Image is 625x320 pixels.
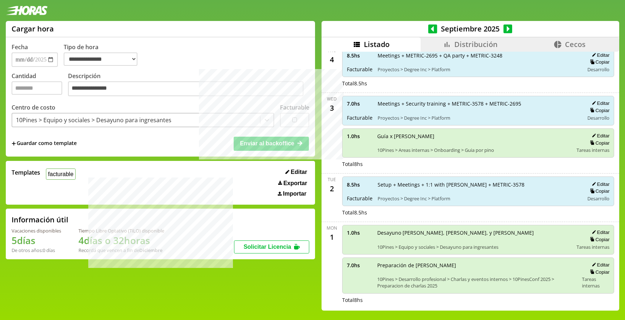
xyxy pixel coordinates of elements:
[68,72,309,98] label: Descripción
[347,52,373,59] span: 8.5 hs
[588,140,609,146] button: Copiar
[326,183,338,194] div: 2
[283,180,307,187] span: Exportar
[326,102,338,114] div: 3
[16,116,171,124] div: 10Pines > Equipo y sociales > Desayuno para ingresantes
[327,96,337,102] div: Wed
[590,229,609,235] button: Editar
[377,229,572,236] span: Desayuno [PERSON_NAME], [PERSON_NAME], y [PERSON_NAME]
[577,147,609,153] span: Tareas internas
[347,66,373,73] span: Facturable
[326,231,338,243] div: 1
[347,195,373,202] span: Facturable
[590,181,609,187] button: Editar
[64,43,143,67] label: Tipo de hora
[588,107,609,114] button: Copiar
[587,195,609,202] span: Desarrollo
[588,236,609,243] button: Copiar
[342,209,615,216] div: Total 8.5 hs
[454,39,498,49] span: Distribución
[588,59,609,65] button: Copiar
[12,72,68,98] label: Cantidad
[234,240,309,253] button: Solicitar Licencia
[280,103,309,111] label: Facturable
[12,43,28,51] label: Fecha
[12,247,61,253] div: De otros años: 0 días
[587,115,609,121] span: Desarrollo
[590,52,609,58] button: Editar
[347,229,372,236] span: 1.0 hs
[347,114,373,121] span: Facturable
[378,115,579,121] span: Proyectos > Degree Inc > Platform
[64,52,137,66] select: Tipo de hora
[234,137,309,150] button: Enviar al backoffice
[582,276,609,289] span: Tareas internas
[377,147,572,153] span: 10Pines > Areas internas > Onboarding > Guia por pino
[377,244,572,250] span: 10Pines > Equipo y sociales > Desayuno para ingresantes
[12,81,62,95] input: Cantidad
[347,181,373,188] span: 8.5 hs
[587,66,609,73] span: Desarrollo
[139,247,162,253] b: Diciembre
[78,247,164,253] div: Recordá que vencen a fin de
[322,52,619,310] div: scrollable content
[243,244,291,250] span: Solicitar Licencia
[78,227,164,234] div: Tiempo Libre Optativo (TiLO) disponible
[347,133,372,140] span: 1.0 hs
[12,140,77,148] span: +Guardar como template
[12,140,16,148] span: +
[378,195,579,202] span: Proyectos > Degree Inc > Platform
[378,66,579,73] span: Proyectos > Degree Inc > Platform
[565,39,586,49] span: Cecos
[12,103,55,111] label: Centro de costo
[276,180,309,187] button: Exportar
[342,80,615,87] div: Total 8.5 hs
[377,133,572,140] span: Guía x [PERSON_NAME]
[577,244,609,250] span: Tareas internas
[377,276,577,289] span: 10Pines > Desarrollo profesional > Charlas y eventos internos > 10PinesConf 2025 > Preparacion de...
[46,168,76,180] button: facturable
[342,296,615,303] div: Total 8 hs
[283,168,309,176] button: Editar
[12,24,54,34] h1: Cargar hora
[588,188,609,194] button: Copiar
[378,52,579,59] span: Meetings + METRIC-2695 + QA party + METRIC-3248
[347,262,372,269] span: 7.0 hs
[328,176,336,183] div: Tue
[283,191,306,197] span: Importar
[326,54,338,65] div: 4
[364,39,390,49] span: Listado
[12,227,61,234] div: Vacaciones disponibles
[378,100,579,107] span: Meetings + Security training + METRIC-3578 + METRIC-2695
[78,234,164,247] h1: 4 días o 32 horas
[347,100,373,107] span: 7.0 hs
[6,6,48,15] img: logotipo
[12,215,68,225] h2: Información útil
[590,262,609,268] button: Editar
[68,81,303,97] textarea: Descripción
[437,24,503,34] span: Septiembre 2025
[590,133,609,139] button: Editar
[378,181,579,188] span: Setup + Meetings + 1:1 with [PERSON_NAME] + METRIC-3578
[240,140,294,146] span: Enviar al backoffice
[291,169,307,175] span: Editar
[342,161,615,167] div: Total 8 hs
[327,225,337,231] div: Mon
[588,269,609,275] button: Copiar
[590,100,609,106] button: Editar
[12,168,40,176] span: Templates
[377,262,577,269] span: Preparación de [PERSON_NAME]
[12,234,61,247] h1: 5 días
